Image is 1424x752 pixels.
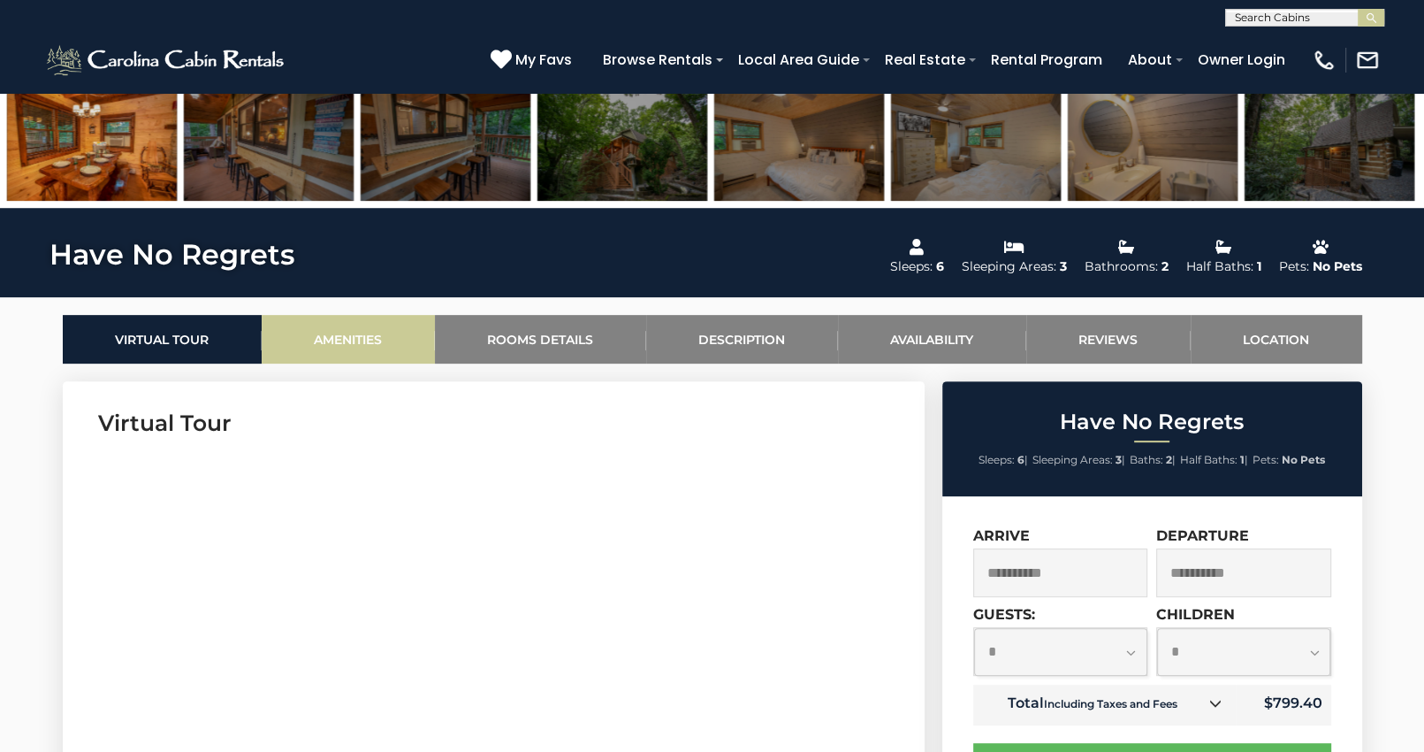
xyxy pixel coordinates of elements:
[1180,453,1237,466] span: Half Baths:
[1119,44,1181,75] a: About
[435,315,646,364] a: Rooms Details
[515,49,572,71] span: My Favs
[63,315,262,364] a: Virtual Tour
[262,315,435,364] a: Amenities
[973,606,1035,623] label: Guests:
[646,315,838,364] a: Description
[7,90,177,201] img: 163269691
[1166,453,1172,466] strong: 2
[947,411,1358,434] h2: Have No Regrets
[979,453,1015,466] span: Sleeps:
[98,408,889,439] h3: Virtual Tour
[491,49,576,72] a: My Favs
[714,90,884,201] img: 163269704
[1044,697,1177,710] small: Including Taxes and Fees
[876,44,974,75] a: Real Estate
[891,90,1061,201] img: 163269705
[44,42,289,78] img: White-1-2.png
[594,44,721,75] a: Browse Rentals
[1130,453,1163,466] span: Baths:
[1282,453,1325,466] strong: No Pets
[1180,449,1248,472] li: |
[361,90,530,201] img: 163269702
[838,315,1026,364] a: Availability
[1032,453,1113,466] span: Sleeping Areas:
[1355,48,1380,73] img: mail-regular-white.png
[1026,315,1191,364] a: Reviews
[729,44,868,75] a: Local Area Guide
[1253,453,1279,466] span: Pets:
[1116,453,1122,466] strong: 3
[1189,44,1294,75] a: Owner Login
[1156,606,1235,623] label: Children
[1236,685,1331,725] td: $799.40
[1245,90,1414,201] img: 163269707
[1130,449,1176,472] li: |
[982,44,1111,75] a: Rental Program
[973,685,1237,725] td: Total
[973,527,1030,544] label: Arrive
[1240,453,1245,466] strong: 1
[979,449,1028,472] li: |
[1068,90,1237,201] img: 163269706
[537,90,707,201] img: 163269703
[184,90,354,201] img: 163269701
[1156,527,1249,544] label: Departure
[1312,48,1336,73] img: phone-regular-white.png
[1017,453,1024,466] strong: 6
[1032,449,1125,472] li: |
[1191,315,1362,364] a: Location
